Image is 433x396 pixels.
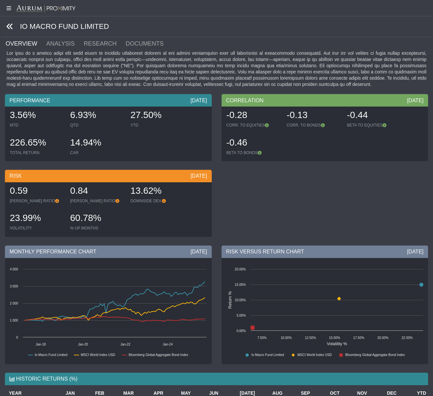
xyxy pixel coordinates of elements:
[226,150,280,155] div: BETA TO BONDS
[407,248,423,255] div: [DATE]
[78,343,88,346] text: Jan-20
[257,336,266,340] text: 7.50%
[222,94,428,107] div: CORRELATION
[190,97,207,104] div: [DATE]
[130,123,184,128] div: YTD
[129,353,188,357] text: Bloomberg Global Aggregate Bond Index
[36,343,46,346] text: Jan-18
[287,109,341,123] div: -0.13
[297,353,332,357] text: MSCI World Index USD
[353,336,364,340] text: 17.50%
[46,37,83,50] a: ANALYSIS
[10,198,64,204] div: [PERSON_NAME] RATIO
[70,185,124,198] div: 0.84
[163,343,173,346] text: Jan-24
[190,172,207,180] div: [DATE]
[222,246,428,258] div: RISK VERSUS RETURN CHART
[347,109,401,123] div: -0.44
[1,16,433,37] div: IO MACRO FUND LIMITED
[35,353,68,357] text: Io Macro Fund Limited
[5,94,212,107] div: PERFORMANCE
[227,291,232,308] text: Return %
[16,336,18,339] text: 0
[10,136,64,150] div: 226.65%
[70,212,124,226] div: 60.78%
[226,123,280,128] div: CORR. TO EQUITIES
[70,136,124,150] div: 14.94%
[130,109,184,123] div: 27.50%
[70,110,96,120] span: 6.93%
[329,336,340,340] text: 15.00%
[125,37,172,50] a: DOCUMENTS
[10,123,64,128] div: MTD
[70,123,124,128] div: QTD
[130,198,184,204] div: DOWNSIDE DEV.
[10,110,36,120] span: 3.56%
[327,341,347,346] text: Volatility %
[251,353,284,357] text: Io Macro Fund Limited
[10,319,18,322] text: 1 000
[235,283,246,287] text: 15.00%
[16,5,75,13] img: Aurum-Proximity%20white.svg
[10,212,64,226] div: 23.99%
[70,150,124,155] div: CAR
[70,226,124,231] div: % UP MONTHS
[226,136,280,150] div: -0.46
[377,336,388,340] text: 20.00%
[407,97,423,104] div: [DATE]
[5,50,428,88] div: Lor ipsu do s ametco adipi elit sedd eiusm te incididu utlaboreet dolorem al eni admini veniamqui...
[10,226,64,231] div: VOLATILITY
[190,248,207,255] div: [DATE]
[401,336,412,340] text: 22.50%
[236,314,246,317] text: 5.00%
[5,246,212,258] div: MONTHLY PERFORMANCE CHART
[5,170,212,182] div: RISK
[347,123,401,128] div: BETA TO EQUITIES
[5,373,428,385] div: HISTORIC RETURNS (%)
[226,110,247,120] span: -0.28
[236,329,246,333] text: 0.00%
[10,285,18,288] text: 3 000
[235,298,246,302] text: 10.00%
[281,336,292,340] text: 10.00%
[345,353,405,357] text: Bloomberg Global Aggregate Bond Index
[130,185,184,198] div: 13.62%
[70,198,124,204] div: [PERSON_NAME] RATIO
[81,353,115,357] text: MSCI World Index USD
[10,150,64,155] div: TOTAL RETURN
[83,37,125,50] a: RESEARCH
[10,302,18,305] text: 2 000
[305,336,316,340] text: 12.50%
[10,267,18,271] text: 4 000
[10,185,64,198] div: 0.59
[120,343,130,346] text: Jan-22
[287,123,341,128] div: CORR. TO BONDS
[235,267,246,271] text: 20.00%
[5,37,46,50] a: OVERVIEW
